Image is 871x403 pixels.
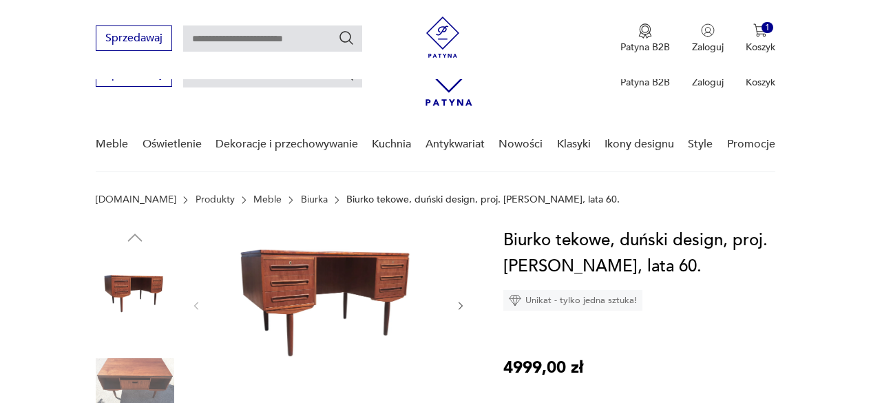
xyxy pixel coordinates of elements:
a: Dekoracje i przechowywanie [216,118,358,171]
img: Patyna - sklep z meblami i dekoracjami vintage [422,17,463,58]
button: Sprzedawaj [96,25,172,51]
a: Promocje [727,118,775,171]
p: Biurko tekowe, duński design, proj. [PERSON_NAME], lata 60. [346,194,620,205]
p: Koszyk [746,41,775,54]
button: Szukaj [338,30,355,46]
p: Patyna B2B [620,76,670,89]
a: Antykwariat [426,118,485,171]
a: Biurka [301,194,328,205]
p: Zaloguj [692,41,724,54]
a: Kuchnia [372,118,411,171]
a: Ikona medaluPatyna B2B [620,23,670,54]
a: Ikony designu [605,118,674,171]
a: Meble [253,194,282,205]
a: Sprzedawaj [96,34,172,44]
a: Nowości [499,118,543,171]
div: Unikat - tylko jedna sztuka! [503,290,642,311]
p: Zaloguj [692,76,724,89]
h1: Biurko tekowe, duński design, proj. [PERSON_NAME], lata 60. [503,227,775,280]
button: Zaloguj [692,23,724,54]
a: Klasyki [557,118,591,171]
button: Patyna B2B [620,23,670,54]
img: Ikona medalu [638,23,652,39]
img: Zdjęcie produktu Biurko tekowe, duński design, proj. J. Svenstrup, Dania, lata 60. [216,227,441,382]
a: Sprzedawaj [96,70,172,80]
img: Ikonka użytkownika [701,23,715,37]
p: 4999,00 zł [503,355,583,381]
p: Koszyk [746,76,775,89]
p: Patyna B2B [620,41,670,54]
img: Ikona koszyka [753,23,767,37]
a: [DOMAIN_NAME] [96,194,176,205]
button: 1Koszyk [746,23,775,54]
a: Oświetlenie [143,118,202,171]
a: Meble [96,118,128,171]
a: Produkty [196,194,235,205]
img: Zdjęcie produktu Biurko tekowe, duński design, proj. J. Svenstrup, Dania, lata 60. [96,255,174,333]
img: Ikona diamentu [509,294,521,307]
a: Style [688,118,713,171]
div: 1 [762,22,773,34]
